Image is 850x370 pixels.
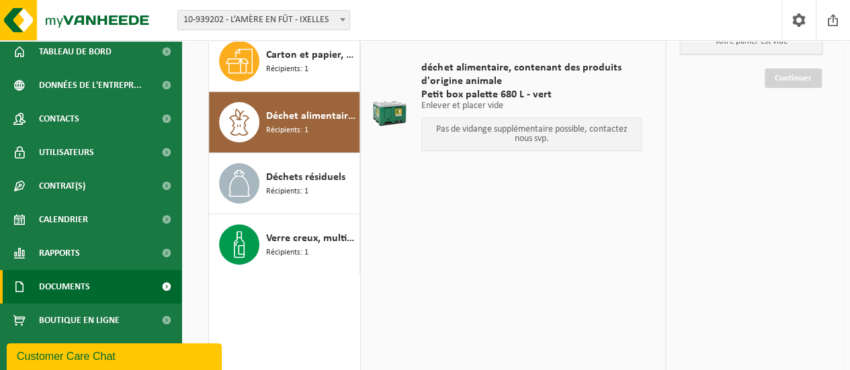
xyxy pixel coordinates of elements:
p: Pas de vidange supplémentaire possible, contactez nous svp. [429,125,634,144]
button: Déchets résiduels Récipients: 1 [209,153,360,214]
p: Votre panier est vide [680,29,822,54]
span: Calendrier [39,203,88,236]
span: Déchets résiduels [266,169,345,185]
button: Verre creux, multicolore (ménager) Récipients: 1 [209,214,360,275]
span: Récipients: 1 [266,63,308,76]
span: Carton et papier, non-conditionné (industriel) [266,47,356,63]
span: 10-939202 - L’AMÈRE EN FÛT - IXELLES [177,10,350,30]
span: Tableau de bord [39,35,112,68]
span: Récipients: 1 [266,185,308,198]
button: Carton et papier, non-conditionné (industriel) Récipients: 1 [209,31,360,92]
span: Utilisateurs [39,136,94,169]
button: Déchet alimentaire, contenant des produits d'origine animale, emballage mélangé (sans verre), cat... [209,92,360,153]
span: Rapports [39,236,80,270]
a: Continuer [765,68,822,88]
span: Récipients: 1 [266,246,308,259]
span: Petit box palette 680 L - vert [421,88,642,101]
span: déchet alimentaire, contenant des produits d'origine animale [421,61,642,88]
span: Récipients: 1 [266,124,308,137]
span: Contacts [39,102,79,136]
span: Verre creux, multicolore (ménager) [266,230,356,246]
p: Enlever et placer vide [421,101,642,111]
span: Contrat(s) [39,169,85,203]
iframe: chat widget [7,340,224,370]
span: Documents [39,270,90,304]
span: Données de l'entrepr... [39,68,142,102]
span: 10-939202 - L’AMÈRE EN FÛT - IXELLES [178,11,349,30]
span: Déchet alimentaire, contenant des produits d'origine animale, emballage mélangé (sans verre), cat 3 [266,108,356,124]
span: Boutique en ligne [39,304,120,337]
